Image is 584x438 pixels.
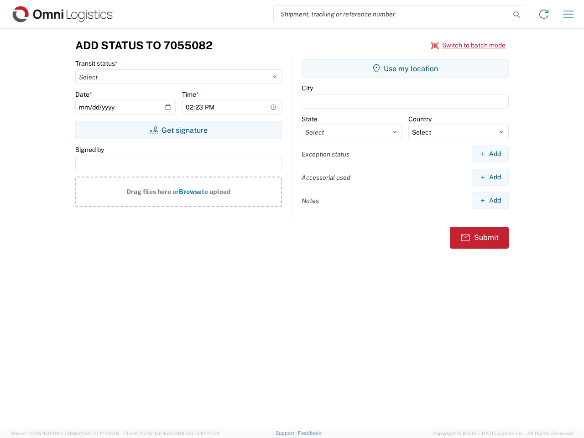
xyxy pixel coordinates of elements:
[182,90,199,99] label: Time
[274,5,510,23] input: Shipment, tracking or reference number
[433,429,573,438] span: Copyright © [DATE]-[DATE] Agistix Inc., All Rights Reserved
[472,169,509,186] button: Add
[298,430,321,436] a: Feedback
[11,431,119,436] span: Server: 2025.16.0-1ffcc23b9e2
[302,173,350,182] label: Accessorial used
[450,227,509,249] button: Submit
[75,146,104,154] label: Signed by
[276,430,298,436] a: Support
[302,197,319,205] label: Notes
[202,188,231,195] span: to upload
[302,59,509,78] button: Use my location
[302,150,349,158] label: Exception status
[408,115,432,123] label: Country
[75,59,118,68] label: Transit status
[75,121,282,139] button: Get signature
[431,38,506,53] button: Switch to batch mode
[179,188,202,195] span: Browse
[126,188,179,195] span: Drag files here or
[183,431,220,436] span: [DATE] 12:25:34
[82,431,119,436] span: [DATE] 12:29:29
[302,84,313,92] label: City
[75,90,92,99] label: Date
[472,146,509,162] button: Add
[123,431,220,436] span: Client: 2025.16.0-1592391
[302,115,318,123] label: State
[472,192,509,209] button: Add
[75,39,213,52] h3: Add Status to 7055082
